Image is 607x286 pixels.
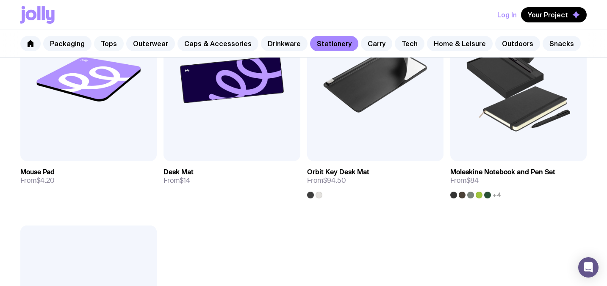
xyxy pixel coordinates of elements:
[361,36,392,51] a: Carry
[493,192,501,198] span: +4
[310,36,358,51] a: Stationery
[450,176,479,185] span: From
[578,257,599,278] div: Open Intercom Messenger
[177,36,258,51] a: Caps & Accessories
[20,168,55,176] h3: Mouse Pad
[395,36,424,51] a: Tech
[261,36,308,51] a: Drinkware
[94,36,124,51] a: Tops
[164,176,190,185] span: From
[36,176,55,185] span: $4.20
[427,36,493,51] a: Home & Leisure
[126,36,175,51] a: Outerwear
[521,7,587,22] button: Your Project
[164,168,194,176] h3: Desk Mat
[497,7,517,22] button: Log In
[528,11,568,19] span: Your Project
[20,176,55,185] span: From
[164,161,300,192] a: Desk MatFrom$14
[543,36,581,51] a: Snacks
[307,168,369,176] h3: Orbit Key Desk Mat
[307,161,443,198] a: Orbit Key Desk MatFrom$94.50
[450,168,555,176] h3: Moleskine Notebook and Pen Set
[20,161,157,192] a: Mouse PadFrom$4.20
[43,36,91,51] a: Packaging
[307,176,346,185] span: From
[180,176,190,185] span: $14
[323,176,346,185] span: $94.50
[466,176,479,185] span: $84
[450,161,587,198] a: Moleskine Notebook and Pen SetFrom$84+4
[495,36,540,51] a: Outdoors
